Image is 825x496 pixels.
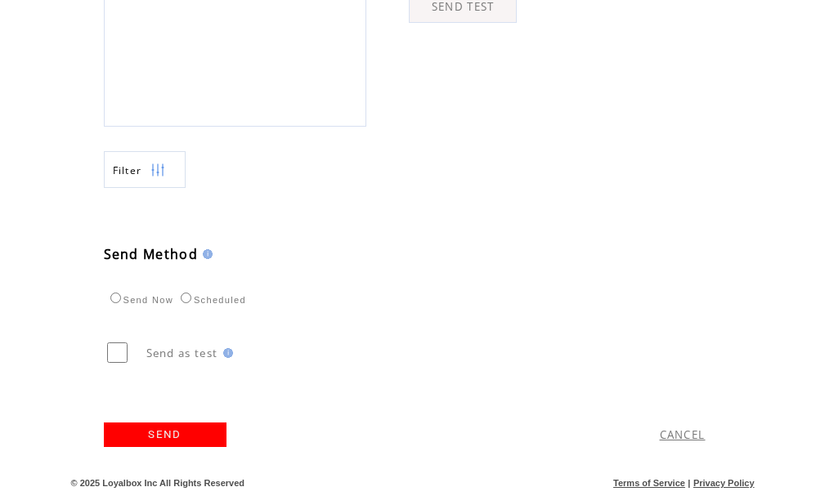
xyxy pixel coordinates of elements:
[198,249,213,259] img: help.gif
[113,163,142,177] span: Show filters
[218,348,233,358] img: help.gif
[110,293,121,303] input: Send Now
[181,293,191,303] input: Scheduled
[104,245,199,263] span: Send Method
[150,152,165,189] img: filters.png
[71,478,245,488] span: © 2025 Loyalbox Inc All Rights Reserved
[104,422,226,447] a: SEND
[660,427,706,442] a: CANCEL
[104,151,186,188] a: Filter
[688,478,690,488] span: |
[146,346,218,360] span: Send as test
[613,478,685,488] a: Terms of Service
[693,478,755,488] a: Privacy Policy
[177,295,246,305] label: Scheduled
[106,295,173,305] label: Send Now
